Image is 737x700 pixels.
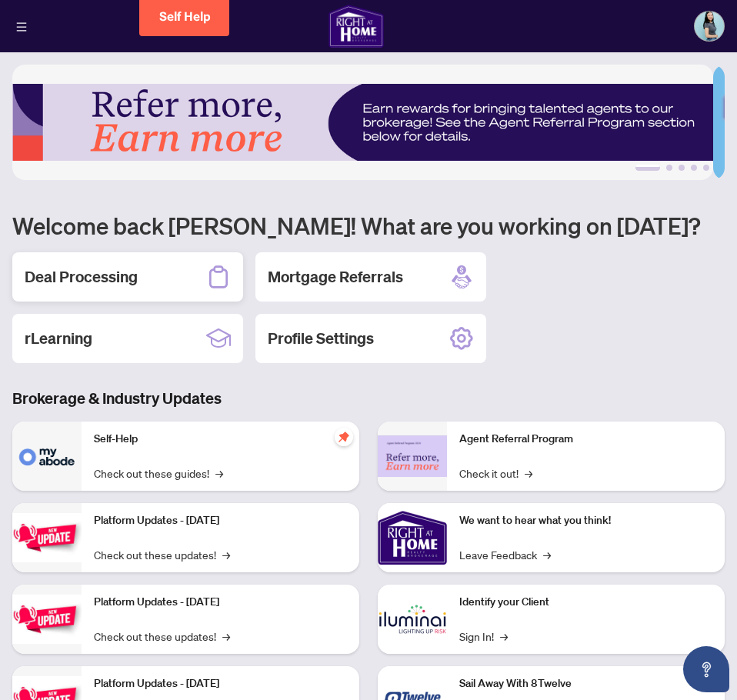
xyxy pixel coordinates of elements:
[378,585,447,654] img: Identify your Client
[12,211,725,240] h1: Welcome back [PERSON_NAME]! What are you working on [DATE]?
[683,646,729,692] button: Open asap
[459,594,712,611] p: Identify your Client
[94,512,347,529] p: Platform Updates - [DATE]
[703,165,709,171] button: 5
[500,628,508,645] span: →
[378,435,447,478] img: Agent Referral Program
[543,546,551,563] span: →
[378,503,447,572] img: We want to hear what you think!
[94,628,230,645] a: Check out these updates!→
[459,546,551,563] a: Leave Feedback→
[12,513,82,562] img: Platform Updates - July 21, 2025
[459,465,532,482] a: Check it out!→
[222,628,230,645] span: →
[12,65,713,180] img: Slide 0
[16,22,27,32] span: menu
[459,431,712,448] p: Agent Referral Program
[25,266,138,288] h2: Deal Processing
[691,165,697,171] button: 4
[459,628,508,645] a: Sign In!→
[12,422,82,491] img: Self-Help
[12,595,82,643] img: Platform Updates - July 8, 2025
[328,5,384,48] img: logo
[459,512,712,529] p: We want to hear what you think!
[94,546,230,563] a: Check out these updates!→
[635,165,660,171] button: 1
[94,675,347,692] p: Platform Updates - [DATE]
[695,12,724,41] img: Profile Icon
[268,266,403,288] h2: Mortgage Referrals
[12,388,725,409] h3: Brokerage & Industry Updates
[159,9,211,24] span: Self Help
[94,594,347,611] p: Platform Updates - [DATE]
[215,465,223,482] span: →
[25,328,92,349] h2: rLearning
[666,165,672,171] button: 2
[268,328,374,349] h2: Profile Settings
[94,431,347,448] p: Self-Help
[459,675,712,692] p: Sail Away With 8Twelve
[335,428,353,446] span: pushpin
[94,465,223,482] a: Check out these guides!→
[222,546,230,563] span: →
[679,165,685,171] button: 3
[525,465,532,482] span: →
